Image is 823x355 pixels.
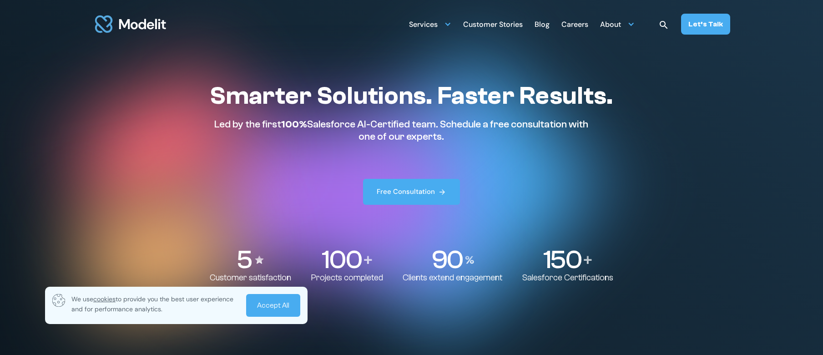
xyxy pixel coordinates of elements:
[281,118,307,130] span: 100%
[431,247,462,273] p: 90
[254,254,265,265] img: Stars
[681,14,730,35] a: Let’s Talk
[364,256,372,264] img: Plus
[535,15,550,33] a: Blog
[465,256,474,264] img: Percentage
[535,16,550,34] div: Blog
[246,294,300,317] a: Accept All
[561,16,588,34] div: Careers
[363,179,460,205] a: Free Consultation
[210,81,613,111] h1: Smarter Solutions. Faster Results.
[543,247,581,273] p: 150
[463,16,523,34] div: Customer Stories
[688,19,723,29] div: Let’s Talk
[463,15,523,33] a: Customer Stories
[409,15,451,33] div: Services
[409,16,438,34] div: Services
[93,295,116,303] span: cookies
[584,256,592,264] img: Plus
[210,273,291,283] p: Customer satisfaction
[71,294,240,314] p: We use to provide you the best user experience and for performance analytics.
[522,273,613,283] p: Salesforce Certifications
[438,188,446,196] img: arrow right
[237,247,251,273] p: 5
[600,16,621,34] div: About
[93,10,168,38] img: modelit logo
[322,247,361,273] p: 100
[311,273,383,283] p: Projects completed
[403,273,502,283] p: Clients extend engagement
[600,15,635,33] div: About
[561,15,588,33] a: Careers
[377,187,435,197] div: Free Consultation
[210,118,593,142] p: Led by the first Salesforce AI-Certified team. Schedule a free consultation with one of our experts.
[93,10,168,38] a: home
